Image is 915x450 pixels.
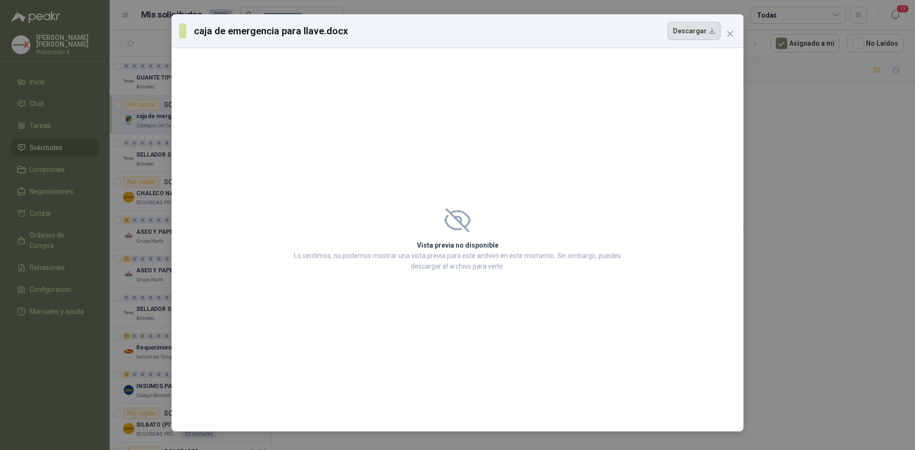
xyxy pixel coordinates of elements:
button: Close [722,26,738,41]
button: Descargar [668,22,721,40]
p: Lo sentimos, no podemos mostrar una vista previa para este archivo en este momento. Sin embargo, ... [291,250,624,271]
h2: Vista previa no disponible [291,240,624,250]
span: close [726,30,734,38]
h3: caja de emergencia para llave.docx [194,24,348,38]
